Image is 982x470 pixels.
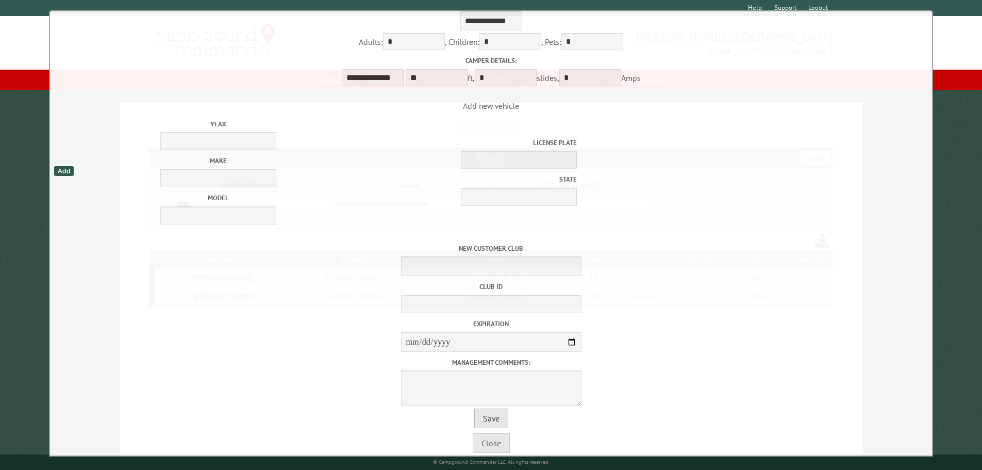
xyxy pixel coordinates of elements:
label: Make [99,156,337,166]
button: Save [474,409,508,428]
div: Add [54,166,73,176]
label: Year [99,119,337,129]
label: State [340,174,577,184]
span: Add new vehicle [53,101,929,231]
label: Club ID [53,282,929,291]
div: ft, slides, Amps [53,56,929,88]
small: © Campground Commander LLC. All rights reserved. [433,459,550,465]
label: Expiration [53,319,929,329]
label: New customer club [53,244,929,253]
div: Adults: , Children: , Pets: [53,33,929,53]
label: Model [99,193,337,203]
button: Close [473,433,510,453]
label: Camper details: [53,56,929,66]
label: License Plate [340,138,577,148]
label: Management comments: [53,358,929,367]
